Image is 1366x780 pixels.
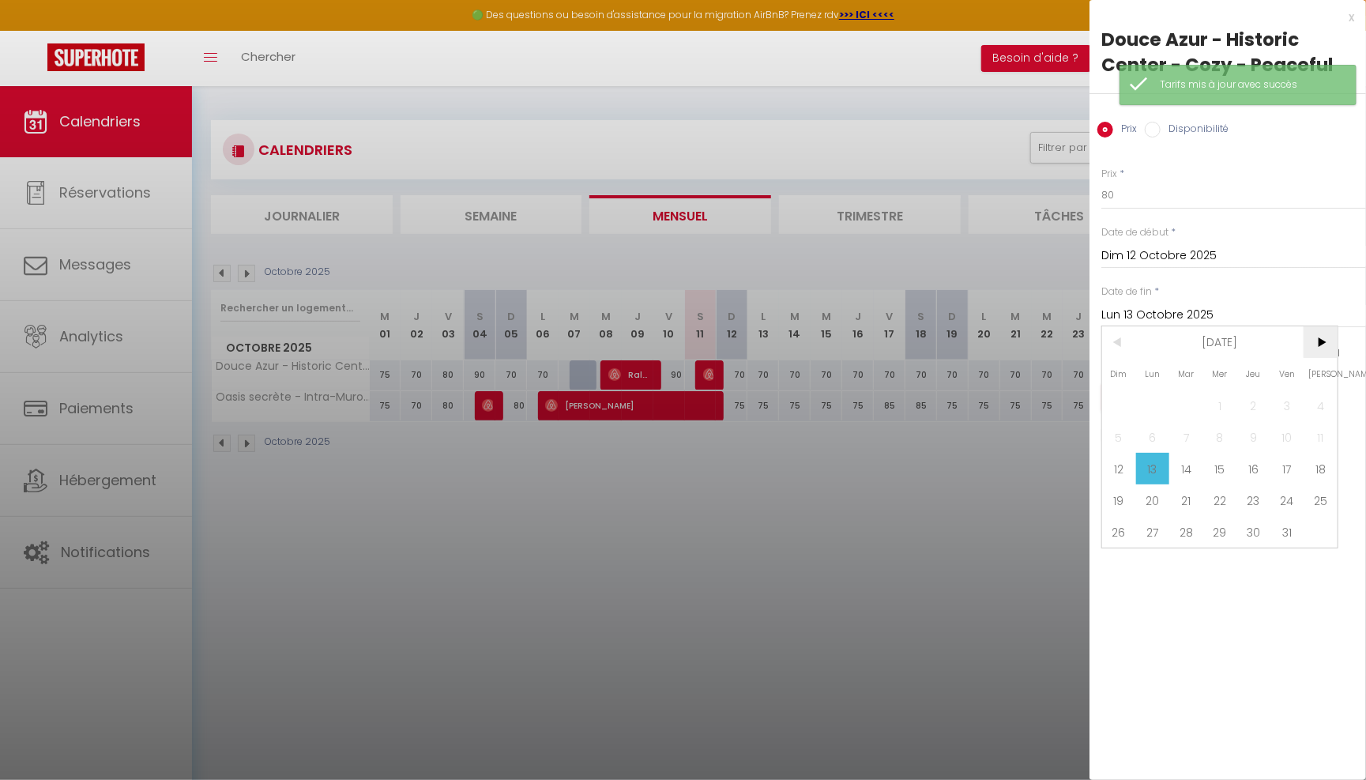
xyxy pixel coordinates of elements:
span: 3 [1270,390,1304,421]
span: 27 [1136,516,1170,548]
span: 20 [1136,484,1170,516]
span: 6 [1136,421,1170,453]
span: 25 [1304,484,1338,516]
div: x [1089,8,1354,27]
span: 11 [1304,421,1338,453]
label: Disponibilité [1161,122,1229,139]
div: Tarifs mis à jour avec succès [1160,77,1340,92]
span: Ven [1270,358,1304,390]
span: [PERSON_NAME] [1304,358,1338,390]
span: < [1102,326,1136,358]
label: Prix [1113,122,1137,139]
span: 9 [1236,421,1270,453]
span: 14 [1169,453,1203,484]
span: Mer [1203,358,1237,390]
span: > [1304,326,1338,358]
span: 23 [1236,484,1270,516]
span: 18 [1304,453,1338,484]
span: 4 [1304,390,1338,421]
span: 2 [1236,390,1270,421]
span: 28 [1169,516,1203,548]
span: [DATE] [1136,326,1304,358]
span: 31 [1270,516,1304,548]
span: 12 [1102,453,1136,484]
span: 30 [1236,516,1270,548]
span: 26 [1102,516,1136,548]
span: 29 [1203,516,1237,548]
span: Dim [1102,358,1136,390]
span: 7 [1169,421,1203,453]
span: 22 [1203,484,1237,516]
span: 8 [1203,421,1237,453]
span: Lun [1136,358,1170,390]
span: Jeu [1236,358,1270,390]
div: Douce Azur - Historic Center - Cozy - Peaceful [1101,27,1354,77]
span: 10 [1270,421,1304,453]
span: 1 [1203,390,1237,421]
label: Date de début [1101,225,1168,240]
label: Prix [1101,167,1117,182]
span: 15 [1203,453,1237,484]
label: Date de fin [1101,284,1152,300]
span: 19 [1102,484,1136,516]
span: 16 [1236,453,1270,484]
span: 17 [1270,453,1304,484]
span: 5 [1102,421,1136,453]
span: 13 [1136,453,1170,484]
span: 24 [1270,484,1304,516]
span: Mar [1169,358,1203,390]
span: 21 [1169,484,1203,516]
